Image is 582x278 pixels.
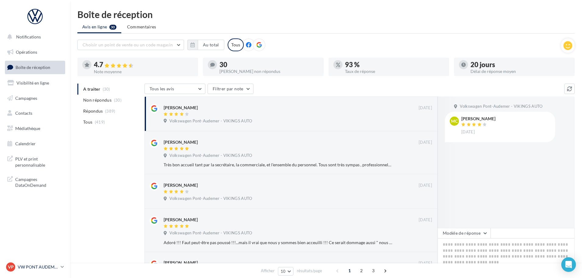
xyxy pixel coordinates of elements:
p: VW PONT AUDEMER [18,264,58,270]
span: Répondus [83,108,103,114]
span: [DATE] [419,105,432,111]
span: (389) [105,109,115,114]
span: PLV et print personnalisable [15,155,63,168]
span: Visibilité en ligne [16,80,49,85]
span: (30) [114,98,122,103]
button: Au total [198,40,224,50]
span: [DATE] [419,261,432,266]
span: Non répondus [83,97,112,103]
button: Au total [187,40,224,50]
div: Très bon accueil tant par la secrétaire, la commerciale, et l'ensemble du personnel. Tous sont tr... [164,162,392,168]
span: [DATE] [419,140,432,145]
a: PLV et print personnalisable [4,152,66,170]
button: Choisir un point de vente ou un code magasin [77,40,184,50]
span: Volkswagen Pont-Audemer - VIKINGS AUTO [169,153,252,158]
div: Open Intercom Messenger [561,257,576,272]
span: 10 [281,269,286,274]
span: Volkswagen Pont-Audemer - VIKINGS AUTO [460,104,542,109]
span: [DATE] [419,217,432,223]
span: Contacts [15,110,32,116]
span: MC [451,118,458,124]
button: Notifications [4,31,64,43]
span: [DATE] [419,183,432,188]
a: Campagnes DataOnDemand [4,173,66,191]
span: Choisir un point de vente ou un code magasin [83,42,173,47]
a: VP VW PONT AUDEMER [5,261,65,273]
a: Calendrier [4,137,66,150]
div: [PERSON_NAME] [164,139,198,145]
a: Campagnes [4,92,66,105]
span: [DATE] [461,129,475,135]
span: Commentaires [127,24,156,29]
span: (419) [95,120,105,125]
a: Contacts [4,107,66,120]
span: Notifications [16,34,41,39]
span: Volkswagen Pont-Audemer - VIKINGS AUTO [169,196,252,201]
div: 20 jours [470,61,570,68]
a: Médiathèque [4,122,66,135]
span: Opérations [16,49,37,55]
span: VP [8,264,14,270]
span: 1 [345,266,354,276]
button: Tous les avis [144,84,205,94]
span: Campagnes [15,95,37,100]
button: 10 [278,267,293,276]
div: Taux de réponse [345,69,444,74]
span: Tous [83,119,92,125]
a: Visibilité en ligne [4,77,66,89]
div: 4.7 [94,61,193,68]
div: Tous [228,38,244,51]
div: [PERSON_NAME] [164,182,198,188]
span: Calendrier [15,141,36,146]
span: 3 [368,266,378,276]
span: Volkswagen Pont-Audemer - VIKINGS AUTO [169,118,252,124]
div: [PERSON_NAME] non répondus [219,69,319,74]
a: Boîte de réception [4,61,66,74]
span: Campagnes DataOnDemand [15,175,63,188]
span: résultats/page [297,268,322,274]
span: Médiathèque [15,126,40,131]
div: [PERSON_NAME] [164,217,198,223]
span: Volkswagen Pont-Audemer - VIKINGS AUTO [169,230,252,236]
a: Opérations [4,46,66,59]
div: Note moyenne [94,70,193,74]
span: Afficher [261,268,275,274]
div: 93 % [345,61,444,68]
div: [PERSON_NAME] [164,105,198,111]
div: Délai de réponse moyen [470,69,570,74]
div: Boîte de réception [77,10,575,19]
button: Filtrer par note [208,84,254,94]
button: Modèle de réponse [438,228,491,238]
div: Adoré !!! Faut peut-être pas poussé !!!...mais il vrai que nous y sommes bien acceuilli !!! Ce se... [164,240,392,246]
div: [PERSON_NAME] [461,117,495,121]
span: 2 [357,266,366,276]
span: Tous les avis [150,86,174,91]
div: 30 [219,61,319,68]
div: [PERSON_NAME] [164,260,198,266]
span: Boîte de réception [16,65,50,70]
